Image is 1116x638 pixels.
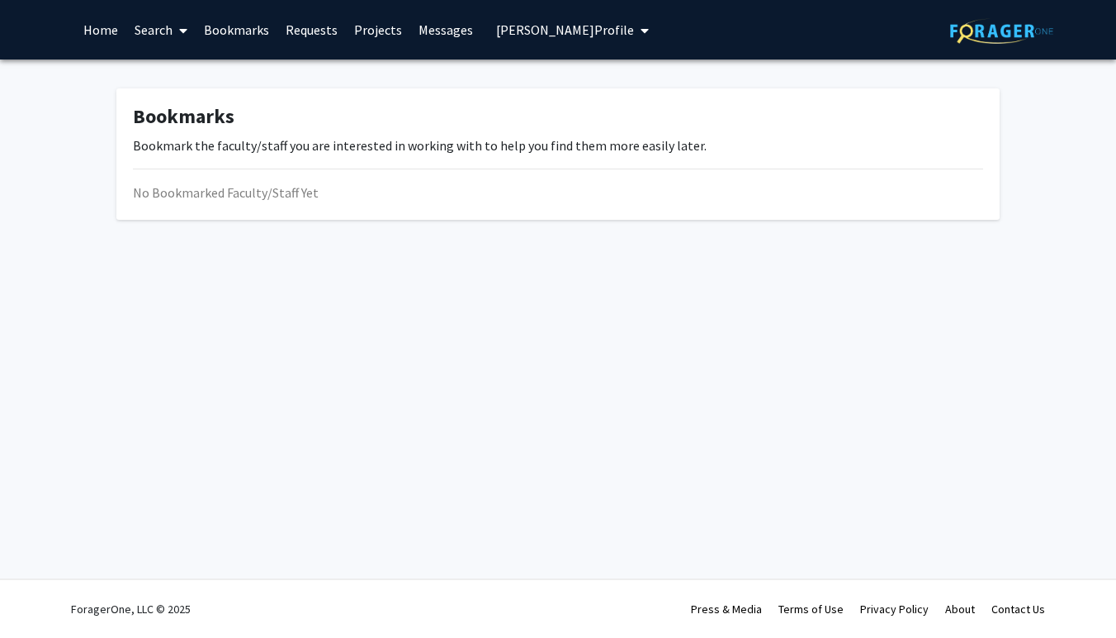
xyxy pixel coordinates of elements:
a: Bookmarks [196,1,277,59]
span: [PERSON_NAME] Profile [496,21,634,38]
div: No Bookmarked Faculty/Staff Yet [133,183,983,202]
a: Press & Media [691,602,762,617]
a: Messages [410,1,481,59]
a: Search [126,1,196,59]
a: Privacy Policy [860,602,929,617]
a: Projects [346,1,410,59]
a: Requests [277,1,346,59]
p: Bookmark the faculty/staff you are interested in working with to help you find them more easily l... [133,136,983,155]
h1: Bookmarks [133,105,983,129]
a: Contact Us [991,602,1045,617]
div: ForagerOne, LLC © 2025 [71,580,191,638]
a: Terms of Use [778,602,844,617]
img: ForagerOne Logo [950,18,1053,44]
a: About [945,602,975,617]
a: Home [75,1,126,59]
